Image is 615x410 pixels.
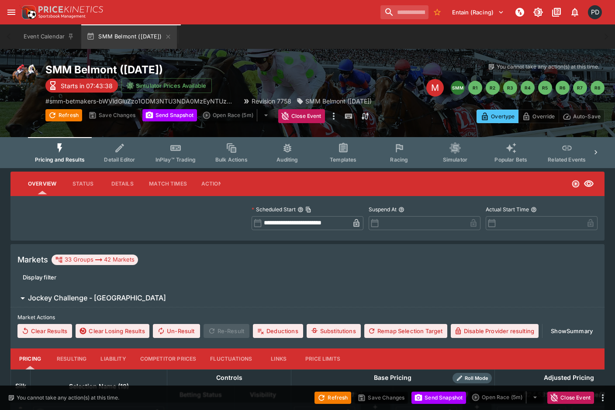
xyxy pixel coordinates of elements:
[10,63,38,91] img: horse_racing.png
[521,81,535,95] button: R4
[10,289,605,307] button: Jockey Challenge - [GEOGRAPHIC_DATA]
[518,110,559,123] button: Override
[278,109,325,123] button: Close Event
[451,324,539,338] button: Disable Provider resulting
[17,324,72,338] button: Clear Results
[305,207,311,213] button: Copy To Clipboard
[588,5,602,19] div: Paul Dicioccio
[253,324,303,338] button: Deductions
[538,81,552,95] button: R5
[28,293,166,303] h6: Jockey Challenge - [GEOGRAPHIC_DATA]
[573,112,601,121] p: Auto-Save
[142,109,197,121] button: Send Snapshot
[503,81,517,95] button: R3
[307,324,361,338] button: Substitutions
[76,324,149,338] button: Clear Losing Results
[10,348,50,369] button: Pricing
[35,156,85,163] span: Pricing and Results
[443,156,467,163] span: Simulator
[55,255,135,265] div: 33 Groups 42 Markets
[200,109,275,121] div: split button
[38,6,103,13] img: PriceKinetics
[491,112,515,121] p: Overtype
[426,79,444,96] div: Edit Meeting
[477,110,518,123] button: Overtype
[470,391,544,403] div: split button
[50,348,93,369] button: Resulting
[330,156,356,163] span: Templates
[530,4,546,20] button: Toggle light/dark mode
[573,81,587,95] button: R7
[559,110,605,123] button: Auto-Save
[411,392,466,404] button: Send Snapshot
[486,206,529,213] p: Actual Start Time
[380,5,428,19] input: search
[556,81,570,95] button: R6
[547,392,594,404] button: Close Event
[17,311,598,324] label: Market Actions
[17,255,48,265] h5: Markets
[548,156,586,163] span: Related Events
[298,348,347,369] button: Price Limits
[45,109,82,121] button: Refresh
[45,96,238,106] p: Copy To Clipboard
[104,156,135,163] span: Detail Editor
[203,348,259,369] button: Fluctuations
[532,112,555,121] p: Override
[430,5,444,19] button: No Bookmarks
[17,270,62,284] button: Display filter
[486,81,500,95] button: R2
[571,179,580,188] svg: Open
[477,110,605,123] div: Start From
[204,324,249,338] span: Re-Result
[63,173,103,194] button: Status
[142,173,194,194] button: Match Times
[194,173,233,194] button: Actions
[461,375,492,382] span: Roll Mode
[252,96,291,106] p: Revision 7758
[494,156,527,163] span: Popular Bets
[133,348,204,369] button: Competitor Prices
[453,373,492,383] div: Show/hide Price Roll mode configuration.
[28,137,587,168] div: Event type filters
[19,3,37,21] img: PriceKinetics Logo
[447,5,509,19] button: Select Tenant
[3,4,19,20] button: open drawer
[451,81,465,95] button: SMM
[546,324,598,338] button: ShowSummary
[121,78,212,93] button: Simulator Prices Available
[167,369,291,386] th: Controls
[591,81,605,95] button: R8
[328,109,339,123] button: more
[215,156,248,163] span: Bulk Actions
[153,324,200,338] button: Un-Result
[598,393,608,403] button: more
[276,156,298,163] span: Auditing
[398,207,404,213] button: Suspend At
[21,173,63,194] button: Overview
[305,96,372,106] p: SMM Belmont ([DATE])
[451,81,605,95] nav: pagination navigation
[390,156,408,163] span: Racing
[259,348,298,369] button: Links
[297,96,372,106] div: SMM Belmont (13/09/25)
[584,179,594,189] svg: Visible
[567,4,583,20] button: Notifications
[370,372,415,383] div: Base Pricing
[17,394,119,402] p: You cannot take any action(s) at this time.
[549,4,564,20] button: Documentation
[103,173,142,194] button: Details
[531,207,537,213] button: Actual Start Time
[61,81,113,90] p: Starts in 07:43:38
[11,369,31,403] th: Silk
[585,3,605,22] button: Paul Dicioccio
[369,206,397,213] p: Suspend At
[18,24,79,49] button: Event Calendar
[297,207,304,213] button: Scheduled StartCopy To Clipboard
[497,63,599,71] p: You cannot take any action(s) at this time.
[93,348,133,369] button: Liability
[364,324,447,338] button: Remap Selection Target
[314,392,351,404] button: Refresh
[252,206,296,213] p: Scheduled Start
